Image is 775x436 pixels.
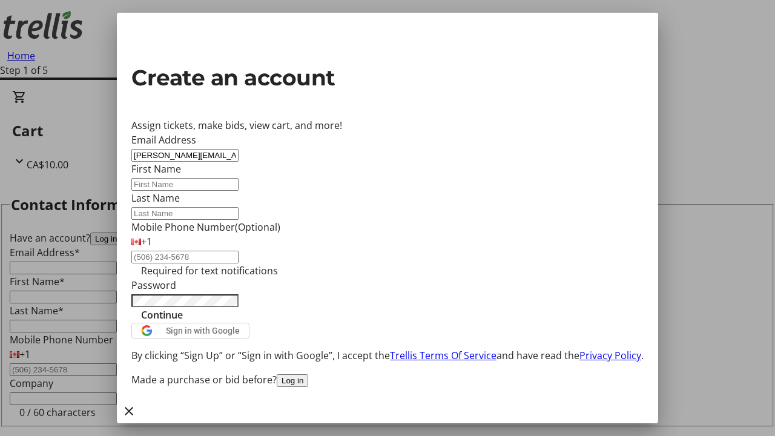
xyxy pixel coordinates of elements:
a: Privacy Policy [579,349,641,362]
h2: Create an account [131,61,644,94]
button: Log in [277,374,308,387]
input: First Name [131,178,239,191]
label: Last Name [131,191,180,205]
span: Sign in with Google [166,326,240,335]
div: Assign tickets, make bids, view cart, and more! [131,118,644,133]
label: Email Address [131,133,196,147]
div: Made a purchase or bid before? [131,372,644,387]
input: Email Address [131,149,239,162]
a: Trellis Terms Of Service [390,349,496,362]
input: Last Name [131,207,239,220]
label: Mobile Phone Number (Optional) [131,220,280,234]
label: Password [131,279,176,292]
button: Sign in with Google [131,323,249,339]
span: Continue [141,308,183,322]
label: First Name [131,162,181,176]
button: Continue [131,308,193,322]
p: By clicking “Sign Up” or “Sign in with Google”, I accept the and have read the . [131,348,644,363]
tr-hint: Required for text notifications [141,263,278,278]
input: (506) 234-5678 [131,251,239,263]
button: Close [117,399,141,423]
